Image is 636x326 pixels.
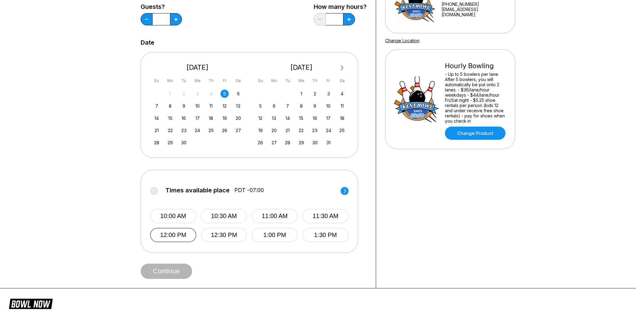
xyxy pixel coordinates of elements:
[141,3,182,10] label: Guests?
[297,114,305,122] div: Choose Wednesday, October 15th, 2025
[153,139,161,147] div: Choose Sunday, September 28th, 2025
[193,114,202,122] div: Choose Wednesday, September 17th, 2025
[220,90,229,98] div: Choose Friday, September 5th, 2025
[193,76,202,85] div: We
[324,76,333,85] div: Fr
[297,126,305,135] div: Choose Wednesday, October 22nd, 2025
[193,126,202,135] div: Choose Wednesday, September 24th, 2025
[385,38,420,43] a: Change Location
[180,114,188,122] div: Choose Tuesday, September 16th, 2025
[338,114,346,122] div: Choose Saturday, October 18th, 2025
[234,76,242,85] div: Sa
[337,63,347,73] button: Next Month
[394,76,439,122] img: Hourly Bowling
[166,114,174,122] div: Choose Monday, September 15th, 2025
[180,76,188,85] div: Tu
[311,90,319,98] div: Choose Thursday, October 2nd, 2025
[270,102,278,110] div: Choose Monday, October 6th, 2025
[207,114,215,122] div: Choose Thursday, September 18th, 2025
[311,114,319,122] div: Choose Thursday, October 16th, 2025
[153,76,161,85] div: Su
[302,209,349,223] button: 11:30 AM
[311,126,319,135] div: Choose Thursday, October 23rd, 2025
[314,3,367,10] label: How many hours?
[150,209,196,223] button: 10:00 AM
[283,139,292,147] div: Choose Tuesday, October 28th, 2025
[166,126,174,135] div: Choose Monday, September 22nd, 2025
[207,90,215,98] div: Not available Thursday, September 4th, 2025
[141,39,154,46] label: Date
[152,89,243,147] div: month 2025-09
[442,7,507,17] a: [EMAIL_ADDRESS][DOMAIN_NAME]
[256,89,347,147] div: month 2025-10
[234,126,242,135] div: Choose Saturday, September 27th, 2025
[153,114,161,122] div: Choose Sunday, September 14th, 2025
[324,114,333,122] div: Choose Friday, October 17th, 2025
[311,76,319,85] div: Th
[234,102,242,110] div: Choose Saturday, September 13th, 2025
[311,102,319,110] div: Choose Thursday, October 9th, 2025
[445,62,507,70] div: Hourly Bowling
[180,90,188,98] div: Not available Tuesday, September 2nd, 2025
[311,139,319,147] div: Choose Thursday, October 30th, 2025
[445,72,507,124] div: - Up to 5 bowlers per lane. After 5 bowlers, you will automatically be put onto 2 lanes. - $36/la...
[324,139,333,147] div: Choose Friday, October 31st, 2025
[297,102,305,110] div: Choose Wednesday, October 8th, 2025
[234,187,264,194] span: PDT -07:00
[220,126,229,135] div: Choose Friday, September 26th, 2025
[252,228,298,242] button: 1:00 PM
[234,90,242,98] div: Choose Saturday, September 6th, 2025
[150,63,245,72] div: [DATE]
[166,139,174,147] div: Choose Monday, September 29th, 2025
[201,209,247,223] button: 10:30 AM
[207,102,215,110] div: Choose Thursday, September 11th, 2025
[324,102,333,110] div: Choose Friday, October 10th, 2025
[254,63,349,72] div: [DATE]
[324,126,333,135] div: Choose Friday, October 24th, 2025
[338,126,346,135] div: Choose Saturday, October 25th, 2025
[297,76,305,85] div: We
[166,76,174,85] div: Mo
[297,139,305,147] div: Choose Wednesday, October 29th, 2025
[283,114,292,122] div: Choose Tuesday, October 14th, 2025
[256,102,264,110] div: Choose Sunday, October 5th, 2025
[220,76,229,85] div: Fr
[150,228,196,242] button: 12:00 PM
[270,139,278,147] div: Choose Monday, October 27th, 2025
[220,114,229,122] div: Choose Friday, September 19th, 2025
[234,114,242,122] div: Choose Saturday, September 20th, 2025
[193,102,202,110] div: Choose Wednesday, September 10th, 2025
[256,139,264,147] div: Choose Sunday, October 26th, 2025
[283,126,292,135] div: Choose Tuesday, October 21st, 2025
[207,76,215,85] div: Th
[165,187,230,194] span: Times available place
[302,228,349,242] button: 1:30 PM
[166,102,174,110] div: Choose Monday, September 8th, 2025
[256,76,264,85] div: Su
[270,76,278,85] div: Mo
[338,90,346,98] div: Choose Saturday, October 4th, 2025
[201,228,247,242] button: 12:30 PM
[256,126,264,135] div: Choose Sunday, October 19th, 2025
[166,90,174,98] div: Not available Monday, September 1st, 2025
[256,114,264,122] div: Choose Sunday, October 12th, 2025
[180,139,188,147] div: Choose Tuesday, September 30th, 2025
[180,102,188,110] div: Choose Tuesday, September 9th, 2025
[270,126,278,135] div: Choose Monday, October 20th, 2025
[283,102,292,110] div: Choose Tuesday, October 7th, 2025
[270,114,278,122] div: Choose Monday, October 13th, 2025
[153,126,161,135] div: Choose Sunday, September 21st, 2025
[338,102,346,110] div: Choose Saturday, October 11th, 2025
[442,2,507,7] div: [PHONE_NUMBER]
[445,127,505,140] a: Change Product
[207,126,215,135] div: Choose Thursday, September 25th, 2025
[283,76,292,85] div: Tu
[193,90,202,98] div: Not available Wednesday, September 3rd, 2025
[220,102,229,110] div: Choose Friday, September 12th, 2025
[324,90,333,98] div: Choose Friday, October 3rd, 2025
[338,76,346,85] div: Sa
[153,102,161,110] div: Choose Sunday, September 7th, 2025
[252,209,298,223] button: 11:00 AM
[180,126,188,135] div: Choose Tuesday, September 23rd, 2025
[297,90,305,98] div: Choose Wednesday, October 1st, 2025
